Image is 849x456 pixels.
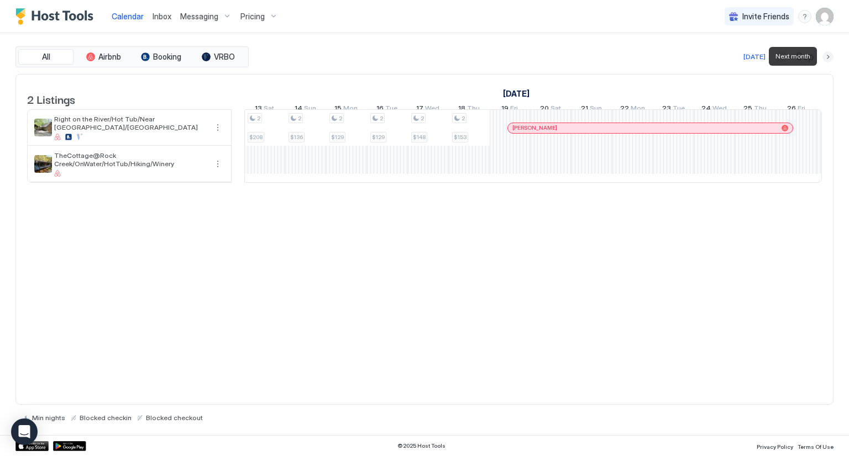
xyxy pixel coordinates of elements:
span: Blocked checkin [80,413,132,422]
span: Fri [798,104,805,115]
span: Booking [153,52,181,62]
span: Mon [631,104,645,115]
span: Wed [712,104,727,115]
span: Fri [510,104,518,115]
a: September 25, 2025 [741,102,769,118]
span: VRBO [214,52,235,62]
button: Airbnb [76,49,131,65]
span: 16 [376,104,384,115]
span: Invite Friends [742,12,789,22]
a: September 22, 2025 [617,102,648,118]
span: 26 [787,104,796,115]
span: 18 [458,104,465,115]
span: 2 [339,115,342,122]
a: September 17, 2025 [413,102,442,118]
a: September 24, 2025 [699,102,730,118]
span: 14 [295,104,302,115]
button: VRBO [191,49,246,65]
span: © 2025 Host Tools [397,442,446,449]
div: menu [211,157,224,171]
span: 2 [298,115,301,122]
span: Sun [590,104,602,115]
span: 2 [462,115,465,122]
a: September 19, 2025 [499,102,521,118]
span: Next month [775,51,810,61]
span: Tue [385,104,397,115]
div: menu [211,121,224,134]
span: Inbox [153,12,171,21]
div: tab-group [15,46,249,67]
span: 20 [540,104,549,115]
a: Inbox [153,10,171,22]
span: Airbnb [98,52,121,62]
span: Messaging [180,12,218,22]
div: menu [798,10,811,23]
span: Privacy Policy [757,443,793,450]
span: Blocked checkout [146,413,203,422]
span: Sun [304,104,316,115]
span: 13 [255,104,262,115]
span: [PERSON_NAME] [512,124,557,131]
span: $136 [290,134,303,141]
span: $129 [372,134,385,141]
span: $148 [413,134,426,141]
span: Wed [425,104,439,115]
a: September 14, 2025 [292,102,319,118]
span: Thu [754,104,767,115]
button: All [18,49,74,65]
span: 2 [421,115,424,122]
a: Terms Of Use [798,440,834,452]
span: 2 [257,115,260,122]
span: 22 [620,104,629,115]
div: listing image [34,155,52,173]
a: Host Tools Logo [15,8,98,25]
a: Calendar [112,10,144,22]
a: September 26, 2025 [784,102,808,118]
div: Open Intercom Messenger [11,418,38,445]
div: listing image [34,119,52,136]
span: 2 Listings [27,91,75,107]
span: Min nights [32,413,65,422]
a: September 13, 2025 [252,102,277,118]
a: September 18, 2025 [455,102,483,118]
a: App Store [15,441,49,451]
span: Terms Of Use [798,443,834,450]
span: Thu [467,104,480,115]
div: [DATE] [743,52,766,62]
a: September 23, 2025 [659,102,688,118]
span: Sat [551,104,561,115]
a: Privacy Policy [757,440,793,452]
span: Tue [673,104,685,115]
span: 2 [380,115,383,122]
a: September 20, 2025 [537,102,564,118]
span: 25 [743,104,752,115]
span: 23 [662,104,671,115]
span: 24 [701,104,711,115]
div: User profile [816,8,834,25]
span: $208 [249,134,263,141]
span: Calendar [112,12,144,21]
span: 17 [416,104,423,115]
span: 19 [501,104,509,115]
a: Google Play Store [53,441,86,451]
span: Sat [264,104,274,115]
a: September 16, 2025 [374,102,400,118]
button: Next month [822,51,834,62]
span: $129 [331,134,344,141]
span: Pricing [240,12,265,22]
button: More options [211,157,224,171]
button: More options [211,121,224,134]
button: [DATE] [742,50,767,63]
a: September 1, 2025 [500,86,532,102]
span: $153 [454,134,467,141]
a: September 15, 2025 [332,102,360,118]
span: All [42,52,50,62]
span: 21 [581,104,588,115]
span: Mon [343,104,358,115]
a: September 21, 2025 [578,102,605,118]
span: 15 [334,104,342,115]
button: Booking [133,49,188,65]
